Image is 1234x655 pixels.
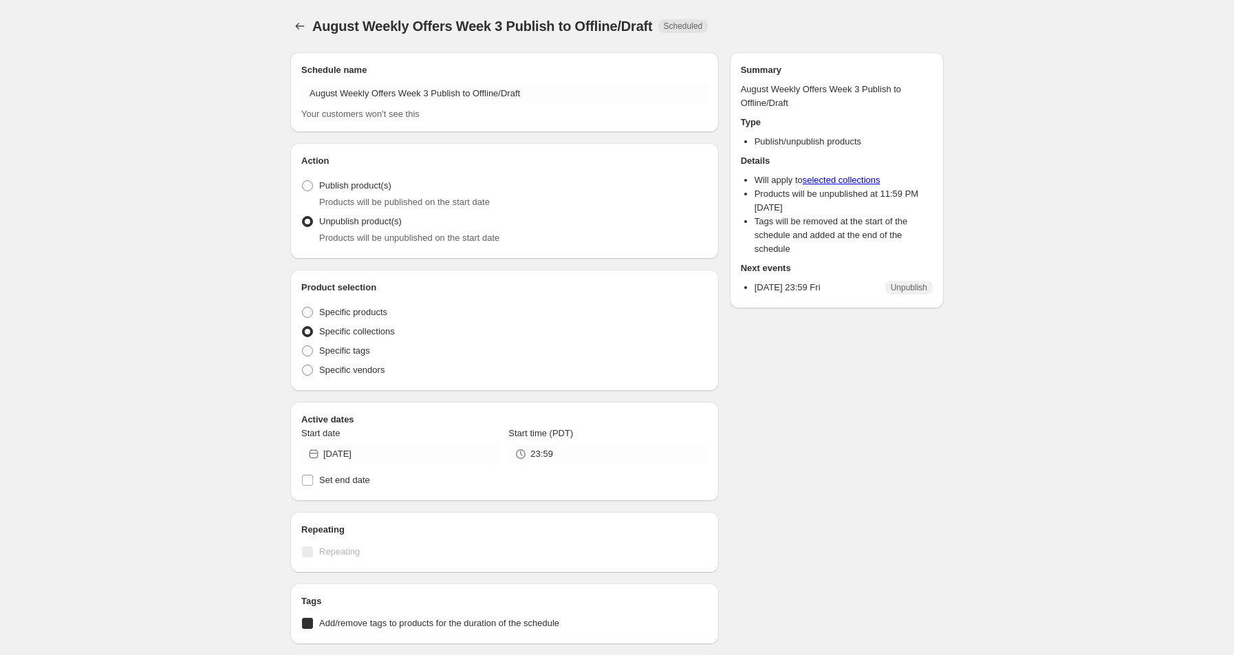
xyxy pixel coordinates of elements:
[741,116,933,129] h2: Type
[755,281,821,294] p: [DATE] 23:59 Fri
[319,365,385,375] span: Specific vendors
[741,83,933,110] p: August Weekly Offers Week 3 Publish to Offline/Draft
[319,475,370,485] span: Set end date
[755,187,933,215] li: Products will be unpublished at 11:59 PM [DATE]
[755,215,933,256] li: Tags will be removed at the start of the schedule and added at the end of the schedule
[803,175,880,185] a: selected collections
[508,428,573,438] span: Start time (PDT)
[312,19,653,34] span: August Weekly Offers Week 3 Publish to Offline/Draft
[290,17,310,36] button: Schedules
[319,326,395,336] span: Specific collections
[664,21,703,32] span: Scheduled
[301,63,708,77] h2: Schedule name
[301,109,420,119] span: Your customers won't see this
[319,618,559,628] span: Add/remove tags to products for the duration of the schedule
[301,523,708,537] h2: Repeating
[741,261,933,275] h2: Next events
[741,154,933,168] h2: Details
[301,428,340,438] span: Start date
[741,63,933,77] h2: Summary
[301,281,708,294] h2: Product selection
[319,197,490,207] span: Products will be published on the start date
[319,345,370,356] span: Specific tags
[301,154,708,168] h2: Action
[319,307,387,317] span: Specific products
[891,282,927,293] span: Unpublish
[755,135,933,149] li: Publish/unpublish products
[319,233,499,243] span: Products will be unpublished on the start date
[319,546,360,557] span: Repeating
[301,413,708,427] h2: Active dates
[319,216,402,226] span: Unpublish product(s)
[755,173,933,187] li: Will apply to
[301,594,708,608] h2: Tags
[319,180,391,191] span: Publish product(s)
